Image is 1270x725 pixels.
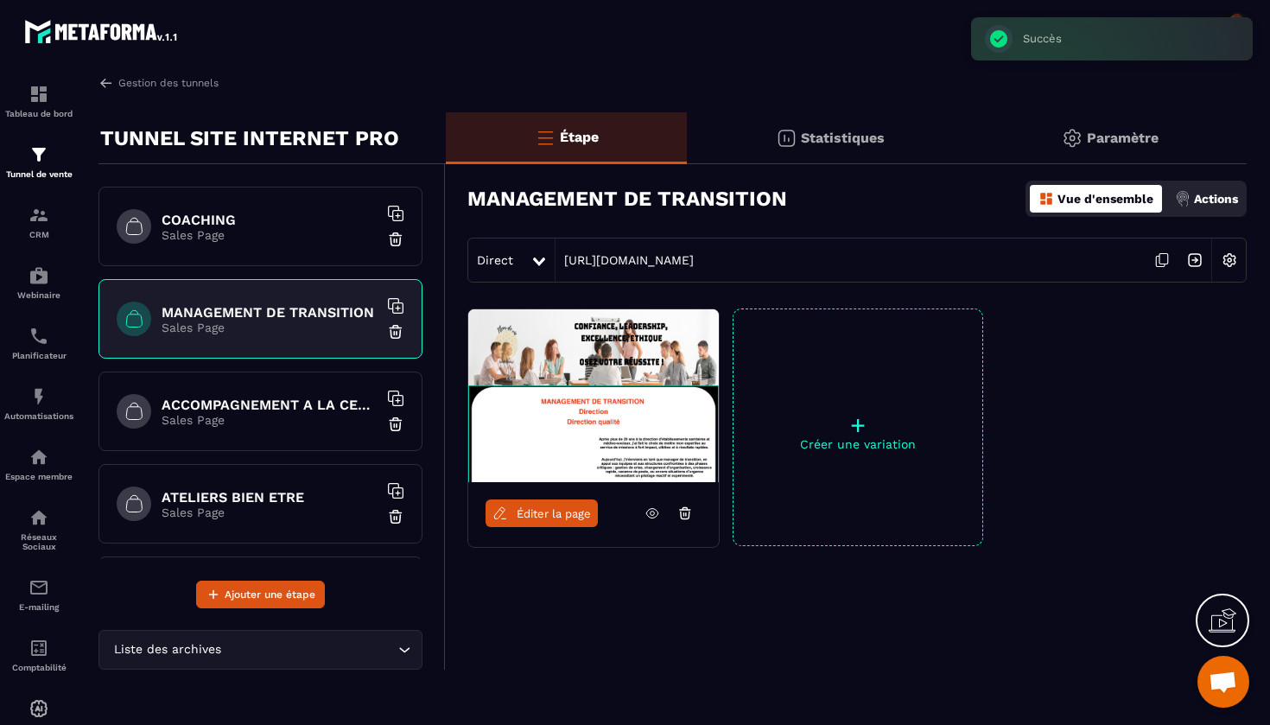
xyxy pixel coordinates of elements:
[477,253,513,267] span: Direct
[4,602,73,612] p: E-mailing
[162,304,378,321] h6: MANAGEMENT DE TRANSITION
[4,532,73,551] p: Réseaux Sociaux
[29,144,49,165] img: formation
[29,326,49,347] img: scheduler
[162,413,378,427] p: Sales Page
[387,508,404,525] img: trash
[162,489,378,506] h6: ATELIERS BIEN ETRE
[225,640,394,659] input: Search for option
[387,323,404,340] img: trash
[4,373,73,434] a: automationsautomationsAutomatisations
[24,16,180,47] img: logo
[560,129,599,145] p: Étape
[98,75,114,91] img: arrow
[29,447,49,467] img: automations
[4,411,73,421] p: Automatisations
[162,397,378,413] h6: ACCOMPAGNEMENT A LA CERTIFICATION HAS
[733,413,982,437] p: +
[1178,244,1211,277] img: arrow-next.bcc2205e.svg
[196,581,325,608] button: Ajouter une étape
[1038,191,1054,207] img: dashboard-orange.40269519.svg
[4,625,73,685] a: accountantaccountantComptabilité
[100,121,399,156] p: TUNNEL SITE INTERNET PRO
[29,386,49,407] img: automations
[4,494,73,564] a: social-networksocial-networkRéseaux Sociaux
[29,638,49,658] img: accountant
[4,472,73,481] p: Espace membre
[556,253,694,267] a: [URL][DOMAIN_NAME]
[4,169,73,179] p: Tunnel de vente
[4,131,73,192] a: formationformationTunnel de vente
[4,230,73,239] p: CRM
[4,192,73,252] a: formationformationCRM
[1087,130,1159,146] p: Paramètre
[98,75,219,91] a: Gestion des tunnels
[162,228,378,242] p: Sales Page
[1197,656,1249,708] a: Ouvrir le chat
[387,416,404,433] img: trash
[486,499,598,527] a: Éditer la page
[162,212,378,228] h6: COACHING
[29,84,49,105] img: formation
[733,437,982,451] p: Créer une variation
[29,205,49,226] img: formation
[776,128,797,149] img: stats.20deebd0.svg
[4,351,73,360] p: Planificateur
[162,321,378,334] p: Sales Page
[4,290,73,300] p: Webinaire
[1213,244,1246,277] img: setting-w.858f3a88.svg
[1057,192,1153,206] p: Vue d'ensemble
[468,309,719,482] img: image
[110,640,225,659] span: Liste des archives
[387,231,404,248] img: trash
[517,507,591,520] span: Éditer la page
[29,577,49,598] img: email
[4,109,73,118] p: Tableau de bord
[1175,191,1191,207] img: actions.d6e523a2.png
[1062,128,1083,149] img: setting-gr.5f69749f.svg
[4,313,73,373] a: schedulerschedulerPlanificateur
[4,434,73,494] a: automationsautomationsEspace membre
[162,506,378,519] p: Sales Page
[535,127,556,148] img: bars-o.4a397970.svg
[4,71,73,131] a: formationformationTableau de bord
[29,698,49,719] img: automations
[29,507,49,528] img: social-network
[801,130,885,146] p: Statistiques
[98,630,422,670] div: Search for option
[4,564,73,625] a: emailemailE-mailing
[29,265,49,286] img: automations
[1194,192,1238,206] p: Actions
[225,586,315,603] span: Ajouter une étape
[4,663,73,672] p: Comptabilité
[467,187,787,211] h3: MANAGEMENT DE TRANSITION
[4,252,73,313] a: automationsautomationsWebinaire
